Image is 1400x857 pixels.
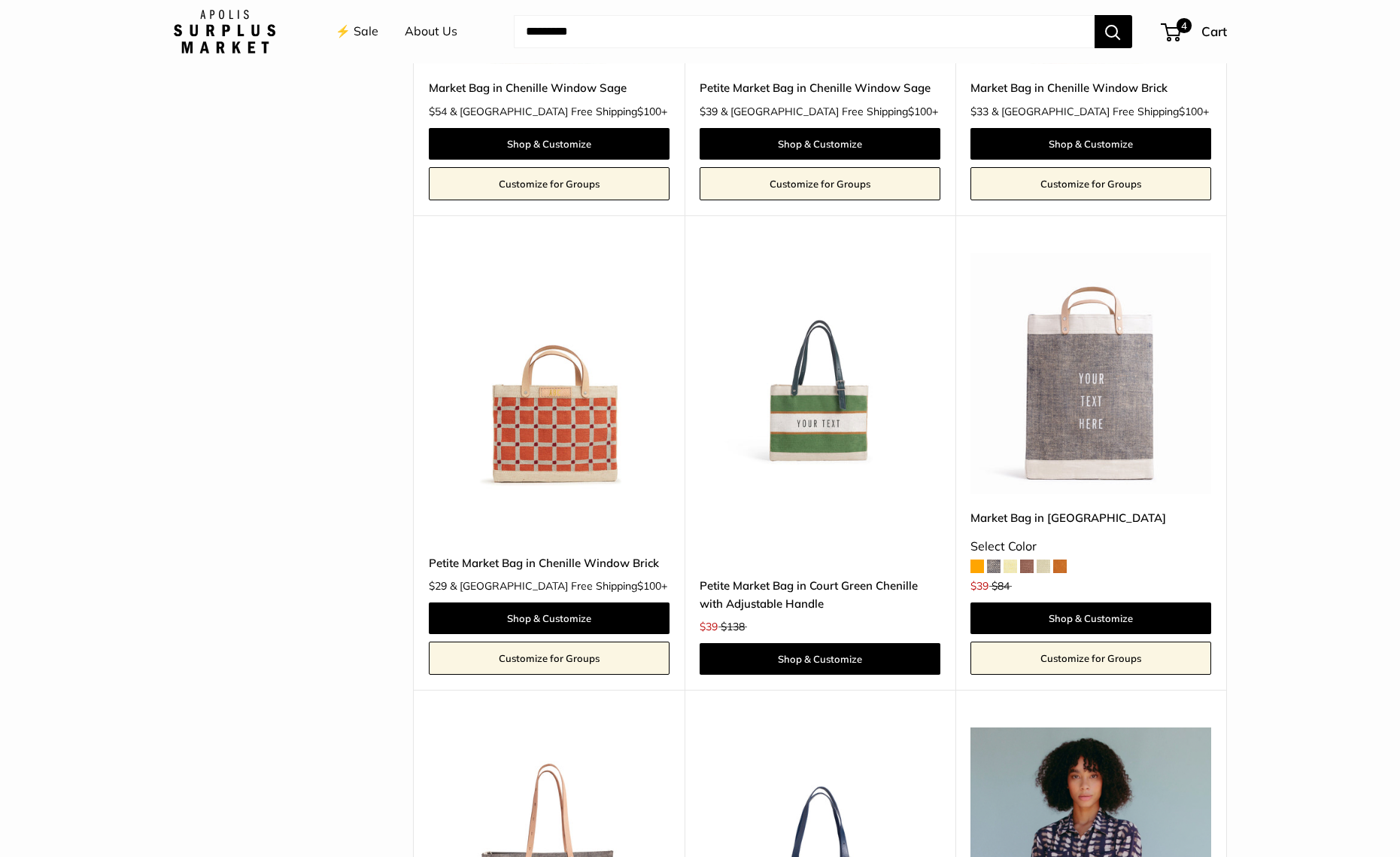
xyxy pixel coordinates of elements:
a: description_Our very first Chenille-Jute Market bagdescription_Adjustable Handles for whatever mo... [700,253,940,494]
a: Shop & Customize [970,128,1211,160]
span: $39 [970,579,989,593]
span: & [GEOGRAPHIC_DATA] Free Shipping + [721,106,938,117]
a: Customize for Groups [700,167,940,200]
a: description_Make it yours with personalized textdescription_Our first every Chambray Jute bag... [970,253,1211,494]
a: Customize for Groups [970,167,1211,200]
a: Shop & Customize [429,602,670,634]
a: Petite Market Bag in Chenille Window Sage [700,79,940,96]
a: Petite Market Bag in Chenille Window BrickPetite Market Bag in Chenille Window Brick [429,253,670,494]
div: Select Color [970,535,1211,558]
span: & [GEOGRAPHIC_DATA] Free Shipping + [450,106,667,117]
a: Customize for Groups [429,167,670,200]
span: & [GEOGRAPHIC_DATA] Free Shipping + [992,106,1209,117]
span: $138 [721,620,745,633]
span: & [GEOGRAPHIC_DATA] Free Shipping + [450,581,667,591]
a: Shop & Customize [429,128,670,160]
img: description_Make it yours with personalized text [970,253,1211,494]
a: Petite Market Bag in Chenille Window Brick [429,554,670,572]
span: $84 [992,579,1010,593]
span: Cart [1201,23,1227,39]
a: Shop & Customize [700,128,940,160]
input: Search... [514,15,1095,48]
button: Search [1095,15,1132,48]
a: ⚡️ Sale [336,20,378,43]
span: $100 [1179,105,1203,118]
span: $100 [908,105,932,118]
img: Petite Market Bag in Chenille Window Brick [429,253,670,494]
span: $100 [637,105,661,118]
a: About Us [405,20,457,43]
img: description_Our very first Chenille-Jute Market bag [700,253,940,494]
a: Petite Market Bag in Court Green Chenille with Adjustable Handle [700,577,940,612]
a: 4 Cart [1162,20,1227,44]
span: $100 [637,579,661,593]
span: $54 [429,105,447,118]
a: Market Bag in Chenille Window Brick [970,79,1211,96]
a: Shop & Customize [970,602,1211,634]
span: 4 [1176,18,1191,33]
a: Customize for Groups [429,642,670,675]
a: Shop & Customize [700,643,940,675]
span: $29 [429,579,447,593]
a: Customize for Groups [970,642,1211,675]
span: $39 [700,620,718,633]
a: Market Bag in Chenille Window Sage [429,79,670,96]
span: $39 [700,105,718,118]
span: $33 [970,105,989,118]
a: Market Bag in [GEOGRAPHIC_DATA] [970,509,1211,526]
img: Apolis: Surplus Market [174,10,275,53]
